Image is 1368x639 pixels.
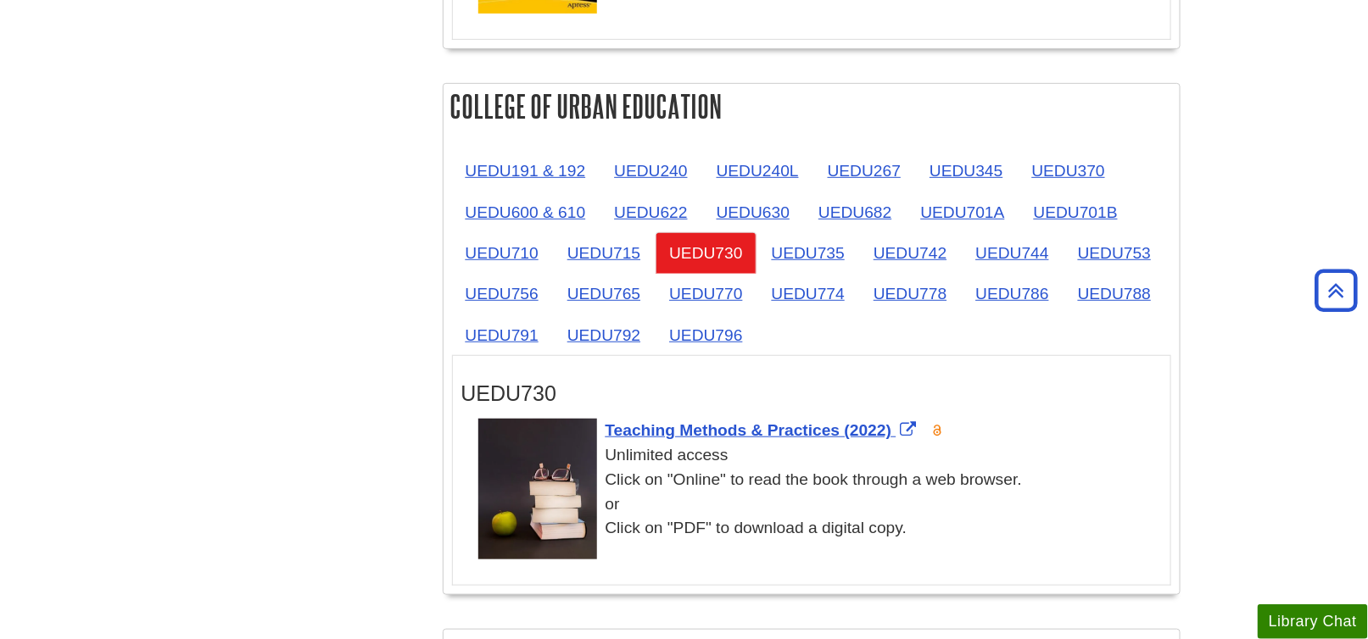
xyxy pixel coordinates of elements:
a: UEDU730 [656,232,756,274]
a: UEDU191 & 192 [452,150,600,192]
a: UEDU770 [656,273,756,314]
a: Link opens in new window [606,421,921,439]
a: UEDU742 [860,232,960,274]
a: UEDU240 [600,150,701,192]
a: UEDU774 [758,273,858,314]
a: UEDU630 [703,192,803,233]
a: UEDU753 [1064,232,1164,274]
a: UEDU682 [805,192,905,233]
a: UEDU710 [452,232,552,274]
a: UEDU765 [554,273,654,314]
a: UEDU345 [916,150,1016,192]
img: Cover Art [478,419,597,559]
a: UEDU240L [703,150,812,192]
span: Teaching Methods & Practices (2022) [606,421,892,439]
img: Open Access [931,424,944,437]
a: UEDU701A [907,192,1019,233]
h2: College of Urban Education [444,84,1180,129]
a: UEDU792 [554,314,654,356]
a: UEDU791 [452,314,552,356]
a: UEDU715 [554,232,654,274]
a: UEDU796 [656,314,756,356]
a: UEDU735 [758,232,858,274]
button: Library Chat [1258,604,1368,639]
div: Unlimited access Click on "Online" to read the book through a web browser. or Click on "PDF" to d... [478,443,1162,541]
a: UEDU788 [1064,273,1164,314]
a: UEDU267 [814,150,914,192]
a: UEDU744 [962,232,1062,274]
a: UEDU370 [1019,150,1119,192]
a: UEDU756 [452,273,552,314]
a: UEDU778 [860,273,960,314]
a: UEDU701B [1020,192,1131,233]
h3: UEDU730 [461,381,1162,406]
a: UEDU600 & 610 [452,192,600,233]
a: Back to Top [1309,279,1364,302]
a: UEDU622 [600,192,701,233]
a: UEDU786 [962,273,1062,314]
